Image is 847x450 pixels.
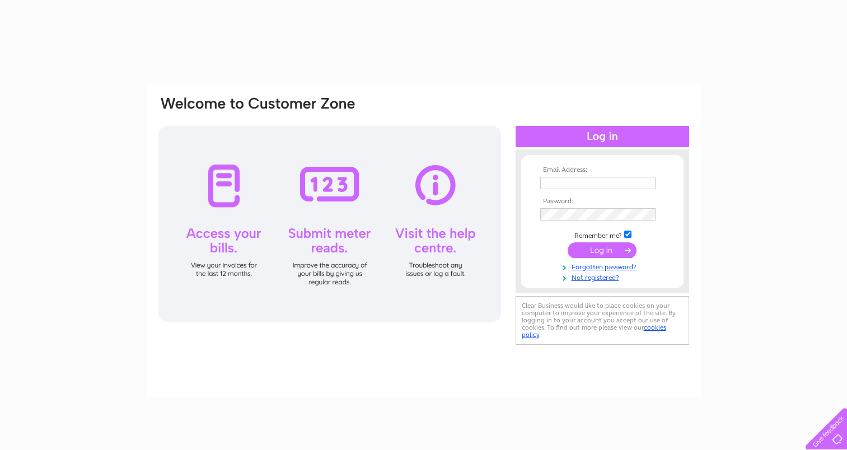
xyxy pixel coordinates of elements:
th: Email Address: [537,166,667,174]
a: Forgotten password? [540,261,667,271]
input: Submit [568,242,637,258]
div: Clear Business would like to place cookies on your computer to improve your experience of the sit... [516,296,689,345]
a: Not registered? [540,271,667,282]
td: Remember me? [537,229,667,240]
th: Password: [537,198,667,205]
a: cookies policy [522,324,666,339]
